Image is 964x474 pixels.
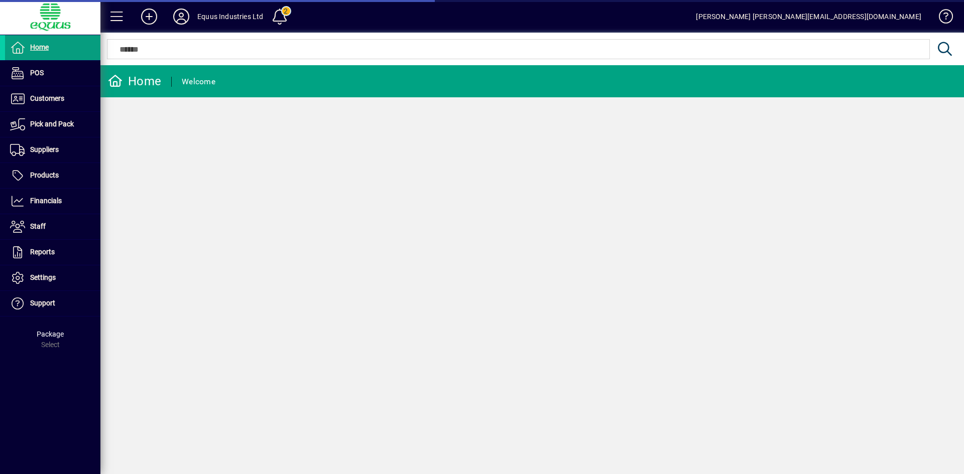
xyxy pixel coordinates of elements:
[30,94,64,102] span: Customers
[30,197,62,205] span: Financials
[5,61,100,86] a: POS
[30,273,56,281] span: Settings
[5,137,100,163] a: Suppliers
[5,265,100,290] a: Settings
[30,248,55,256] span: Reports
[931,2,951,35] a: Knowledge Base
[5,163,100,188] a: Products
[5,189,100,214] a: Financials
[696,9,921,25] div: [PERSON_NAME] [PERSON_NAME][EMAIL_ADDRESS][DOMAIN_NAME]
[5,291,100,316] a: Support
[5,214,100,239] a: Staff
[5,86,100,111] a: Customers
[5,240,100,265] a: Reports
[197,9,264,25] div: Equus Industries Ltd
[30,145,59,153] span: Suppliers
[30,120,74,128] span: Pick and Pack
[30,43,49,51] span: Home
[30,171,59,179] span: Products
[30,222,46,230] span: Staff
[108,73,161,89] div: Home
[165,8,197,26] button: Profile
[30,69,44,77] span: POS
[37,330,64,338] span: Package
[182,74,215,90] div: Welcome
[30,299,55,307] span: Support
[133,8,165,26] button: Add
[5,112,100,137] a: Pick and Pack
